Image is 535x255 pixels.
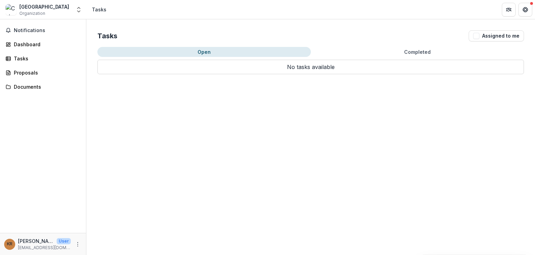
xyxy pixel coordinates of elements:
[14,28,80,33] span: Notifications
[57,238,71,244] p: User
[3,67,83,78] a: Proposals
[14,83,78,90] div: Documents
[469,30,524,41] button: Assigned to me
[14,55,78,62] div: Tasks
[89,4,109,14] nav: breadcrumb
[14,41,78,48] div: Dashboard
[3,25,83,36] button: Notifications
[92,6,106,13] div: Tasks
[6,4,17,15] img: Calvary University
[19,3,69,10] div: [GEOGRAPHIC_DATA]
[97,32,117,40] h2: Tasks
[74,3,84,17] button: Open entity switcher
[97,47,311,57] button: Open
[3,81,83,92] a: Documents
[311,47,524,57] button: Completed
[19,10,45,17] span: Organization
[74,240,82,248] button: More
[18,237,54,245] p: [PERSON_NAME]
[18,245,71,251] p: [EMAIL_ADDRESS][DOMAIN_NAME]
[97,60,524,74] p: No tasks available
[3,53,83,64] a: Tasks
[502,3,516,17] button: Partners
[518,3,532,17] button: Get Help
[3,39,83,50] a: Dashboard
[14,69,78,76] div: Proposals
[7,242,12,246] div: Kathy Ellen Ryff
